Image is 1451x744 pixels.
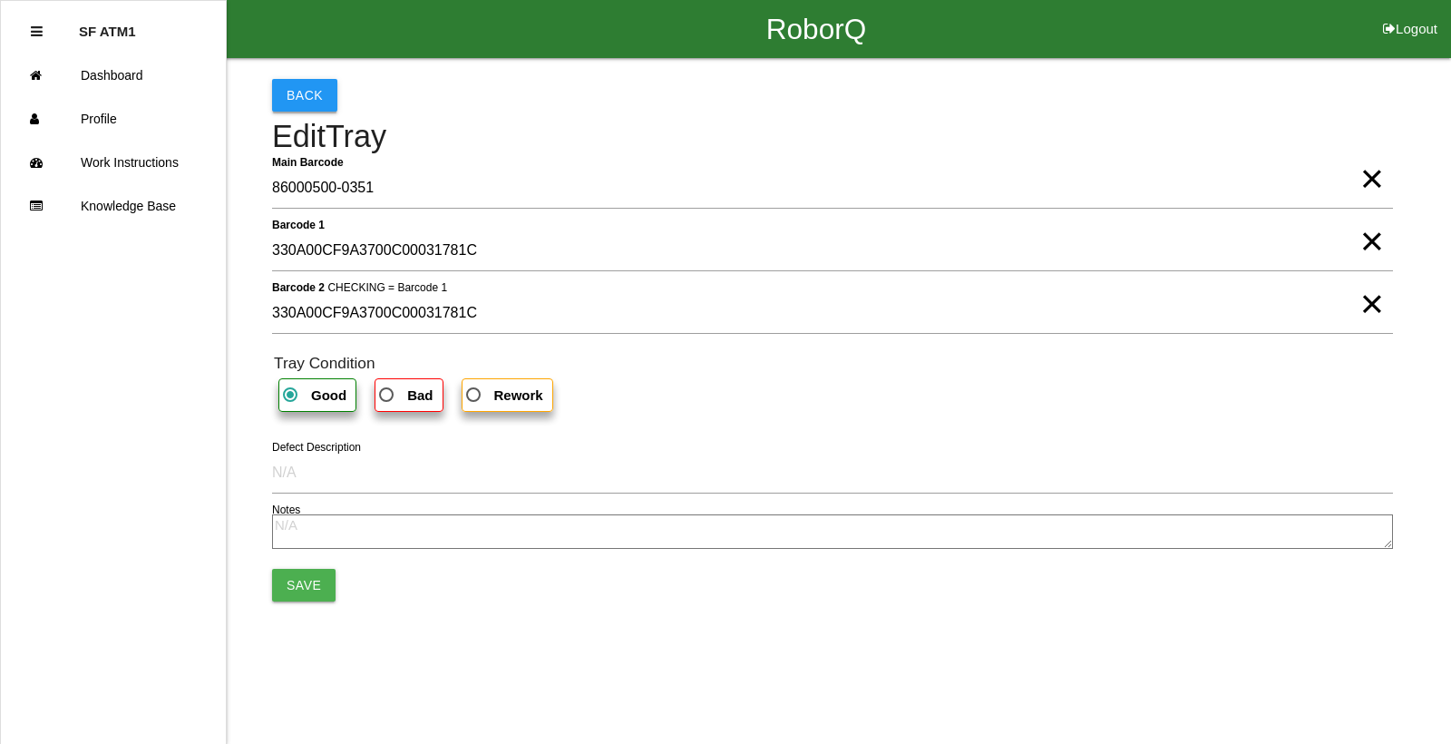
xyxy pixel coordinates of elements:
span: Clear Input [1360,142,1384,179]
h6: Tray Condition [274,355,1393,372]
a: Profile [1,97,226,141]
b: Barcode 2 [272,281,325,294]
p: SF ATM1 [79,10,136,39]
span: CHECKING = Barcode 1 [327,281,447,294]
a: Knowledge Base [1,184,226,228]
label: Notes [272,502,300,518]
span: Clear Input [1360,205,1384,241]
h4: Edit Tray [272,120,1393,154]
label: Defect Description [272,439,361,455]
b: Rework [494,387,543,403]
b: Main Barcode [272,156,344,169]
b: Good [311,387,346,403]
button: Save [272,569,336,602]
input: Required [272,167,1393,209]
a: Work Instructions [1,141,226,184]
span: Clear Input [1360,268,1384,304]
button: Back [272,79,337,112]
b: Barcode 1 [272,219,325,231]
b: Bad [407,387,433,403]
div: Close [31,10,43,54]
input: N/A [272,452,1393,494]
a: Dashboard [1,54,226,97]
